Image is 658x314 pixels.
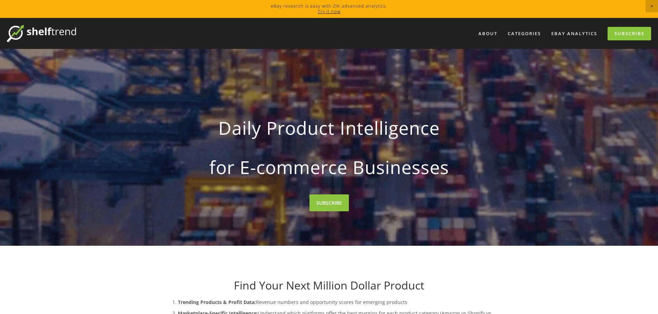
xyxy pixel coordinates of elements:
[178,298,494,306] p: Revenue numbers and opportunity scores for emerging products
[608,27,651,40] a: Subscribe
[178,299,256,305] strong: Trending Products & Profit Data:
[547,28,602,39] a: eBay Analytics
[7,25,76,42] img: ShelfTrend
[309,194,349,211] a: SUBSCRIBE
[318,8,341,14] a: Try it now
[164,279,494,292] h1: Find Your Next Million Dollar Product
[175,112,483,144] strong: Daily Product Intelligence
[474,28,502,39] a: About
[503,28,545,39] div: Categories
[175,151,483,183] strong: for E-commerce Businesses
